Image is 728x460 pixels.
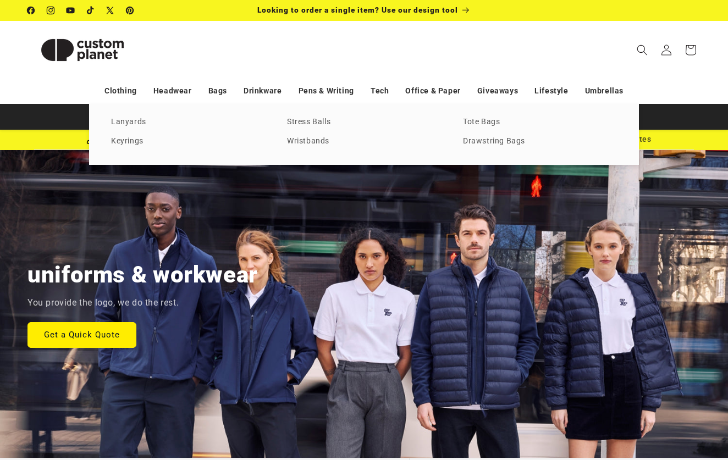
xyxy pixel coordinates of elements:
h2: uniforms & workwear [27,260,258,290]
a: Lanyards [111,115,265,130]
a: Keyrings [111,134,265,149]
a: Tech [371,81,389,101]
img: Custom Planet [27,25,137,75]
a: Tote Bags [463,115,617,130]
a: Get a Quick Quote [27,322,136,347]
iframe: Chat Widget [673,407,728,460]
a: Custom Planet [24,21,142,79]
a: Pens & Writing [299,81,354,101]
summary: Search [630,38,654,62]
span: Looking to order a single item? Use our design tool [257,5,458,14]
a: Bags [208,81,227,101]
a: Lifestyle [534,81,568,101]
a: Giveaways [477,81,518,101]
a: Stress Balls [287,115,441,130]
a: Umbrellas [585,81,624,101]
a: Headwear [153,81,192,101]
a: Office & Paper [405,81,460,101]
p: You provide the logo, we do the rest. [27,295,179,311]
a: Clothing [104,81,137,101]
a: Wristbands [287,134,441,149]
a: Drawstring Bags [463,134,617,149]
a: Drinkware [244,81,282,101]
